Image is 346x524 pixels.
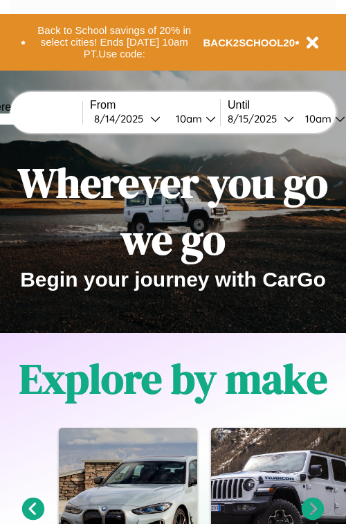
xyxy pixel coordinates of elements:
button: 8/14/2025 [90,111,165,126]
div: 10am [169,112,206,125]
b: BACK2SCHOOL20 [203,37,295,48]
div: 8 / 14 / 2025 [94,112,150,125]
label: From [90,99,220,111]
div: 10am [298,112,335,125]
button: Back to School savings of 20% in select cities! Ends [DATE] 10am PT.Use code: [26,21,203,64]
h1: Explore by make [19,350,327,407]
button: 10am [165,111,220,126]
div: 8 / 15 / 2025 [228,112,284,125]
